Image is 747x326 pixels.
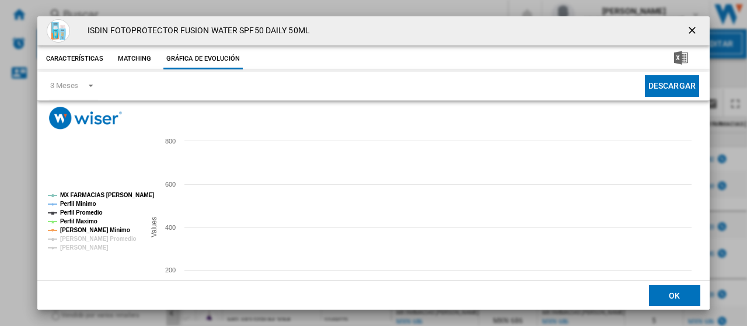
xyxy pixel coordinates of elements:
[163,48,243,69] button: Gráfica de evolución
[60,218,97,225] tspan: Perfil Maximo
[686,24,700,38] ng-md-icon: getI18NText('BUTTONS.CLOSE_DIALOG')
[674,51,688,65] img: excel-24x24.png
[60,192,154,198] tspan: MX FARMACIAS [PERSON_NAME]
[60,209,102,216] tspan: Perfil Promedio
[60,227,130,233] tspan: [PERSON_NAME] Minimo
[49,107,122,129] img: logo_wiser_300x94.png
[60,244,109,251] tspan: [PERSON_NAME]
[47,19,70,43] img: 20250410_1033933.jpg
[60,201,96,207] tspan: Perfil Minimo
[150,217,158,237] tspan: Values
[43,48,106,69] button: Características
[165,138,176,145] tspan: 800
[682,19,705,43] button: getI18NText('BUTTONS.CLOSE_DIALOG')
[165,181,176,188] tspan: 600
[655,48,707,69] button: Descargar en Excel
[109,48,160,69] button: Matching
[165,267,176,274] tspan: 200
[60,236,137,242] tspan: [PERSON_NAME] Promedio
[649,285,700,306] button: OK
[37,16,710,310] md-dialog: Product popup
[82,25,310,37] h4: ISDIN FOTOPROTECTOR FUSION WATER SPF50 DAILY 50ML
[165,224,176,231] tspan: 400
[645,75,699,97] button: Descargar
[50,81,78,90] div: 3 Meses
